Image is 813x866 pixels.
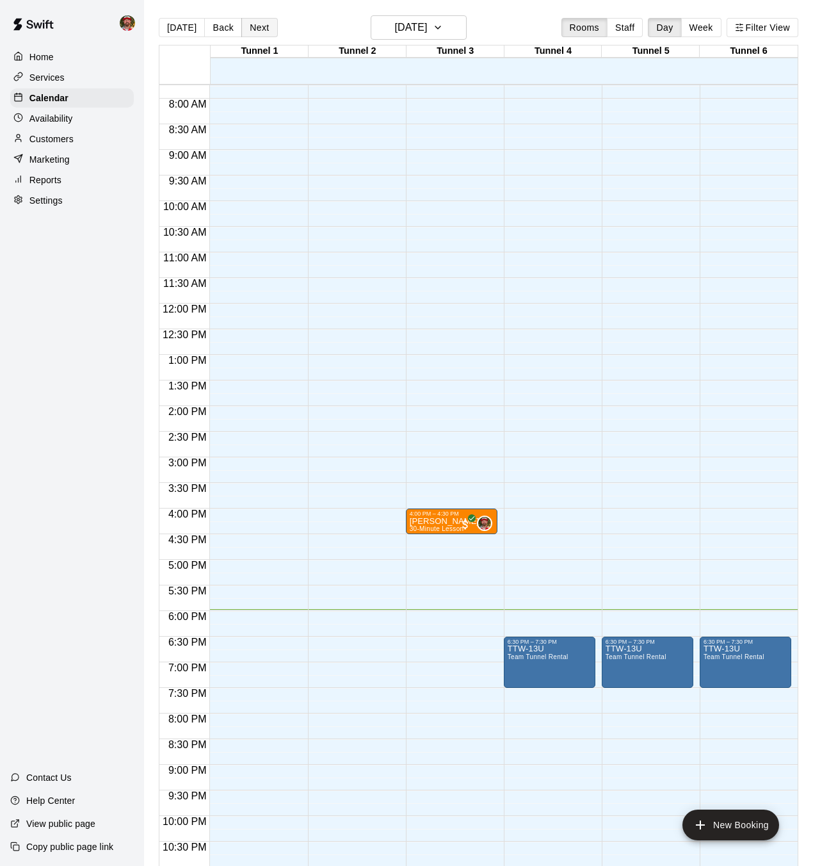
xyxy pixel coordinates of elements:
[704,639,787,645] div: 6:30 PM – 7:30 PM
[410,525,464,532] span: 30-Minute Lesson
[482,516,492,531] span: Bryan Farrington
[10,68,134,87] a: Services
[561,18,608,37] button: Rooms
[165,509,210,519] span: 4:00 PM
[165,739,210,750] span: 8:30 PM
[204,18,242,37] button: Back
[120,15,135,31] img: Bryan Farrington
[10,191,134,210] a: Settings
[10,47,134,67] a: Home
[29,92,68,104] p: Calendar
[607,18,643,37] button: Staff
[504,45,602,58] div: Tunnel 4
[165,611,210,622] span: 6:00 PM
[117,10,144,36] div: Bryan Farrington
[211,45,309,58] div: Tunnel 1
[10,109,134,128] a: Availability
[165,432,210,443] span: 2:30 PM
[459,518,472,531] span: All customers have paid
[478,517,491,530] img: Bryan Farrington
[165,534,210,545] span: 4:30 PM
[165,662,210,673] span: 7:00 PM
[648,18,681,37] button: Day
[159,304,209,315] span: 12:00 PM
[26,794,75,807] p: Help Center
[159,329,209,340] span: 12:30 PM
[165,714,210,724] span: 8:00 PM
[160,227,210,238] span: 10:30 AM
[166,124,210,135] span: 8:30 AM
[602,637,693,688] div: 6:30 PM – 7:30 PM: TTW-13U
[10,150,134,169] a: Marketing
[29,71,65,84] p: Services
[406,45,504,58] div: Tunnel 3
[10,129,134,149] a: Customers
[606,639,689,645] div: 6:30 PM – 7:30 PM
[165,406,210,417] span: 2:00 PM
[700,637,791,688] div: 6:30 PM – 7:30 PM: TTW-13U
[700,45,798,58] div: Tunnel 6
[241,18,277,37] button: Next
[166,99,210,110] span: 8:00 AM
[410,511,494,517] div: 4:00 PM – 4:30 PM
[29,51,54,63] p: Home
[165,483,210,494] span: 3:30 PM
[704,653,764,660] span: Team Tunnel Rental
[29,153,70,166] p: Marketing
[165,688,210,699] span: 7:30 PM
[160,252,210,263] span: 11:00 AM
[160,201,210,212] span: 10:00 AM
[10,88,134,108] a: Calendar
[165,380,210,391] span: 1:30 PM
[508,653,568,660] span: Team Tunnel Rental
[682,810,779,840] button: add
[29,112,73,125] p: Availability
[159,842,209,853] span: 10:30 PM
[29,133,74,145] p: Customers
[371,15,467,40] button: [DATE]
[406,509,497,534] div: 4:00 PM – 4:30 PM: Luke Gillman
[477,516,492,531] div: Bryan Farrington
[165,765,210,776] span: 9:00 PM
[309,45,406,58] div: Tunnel 2
[602,45,700,58] div: Tunnel 5
[394,19,427,37] h6: [DATE]
[159,18,205,37] button: [DATE]
[681,18,721,37] button: Week
[727,18,798,37] button: Filter View
[606,653,666,660] span: Team Tunnel Rental
[160,278,210,289] span: 11:30 AM
[165,560,210,571] span: 5:00 PM
[29,174,61,186] p: Reports
[165,457,210,468] span: 3:00 PM
[159,816,209,827] span: 10:00 PM
[504,637,595,688] div: 6:30 PM – 7:30 PM: TTW-13U
[508,639,592,645] div: 6:30 PM – 7:30 PM
[29,194,63,207] p: Settings
[165,355,210,366] span: 1:00 PM
[165,790,210,801] span: 9:30 PM
[10,170,134,190] a: Reports
[166,176,210,186] span: 9:30 AM
[165,585,210,596] span: 5:30 PM
[26,771,72,784] p: Contact Us
[26,840,113,853] p: Copy public page link
[26,817,95,830] p: View public page
[165,637,210,648] span: 6:30 PM
[166,150,210,161] span: 9:00 AM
